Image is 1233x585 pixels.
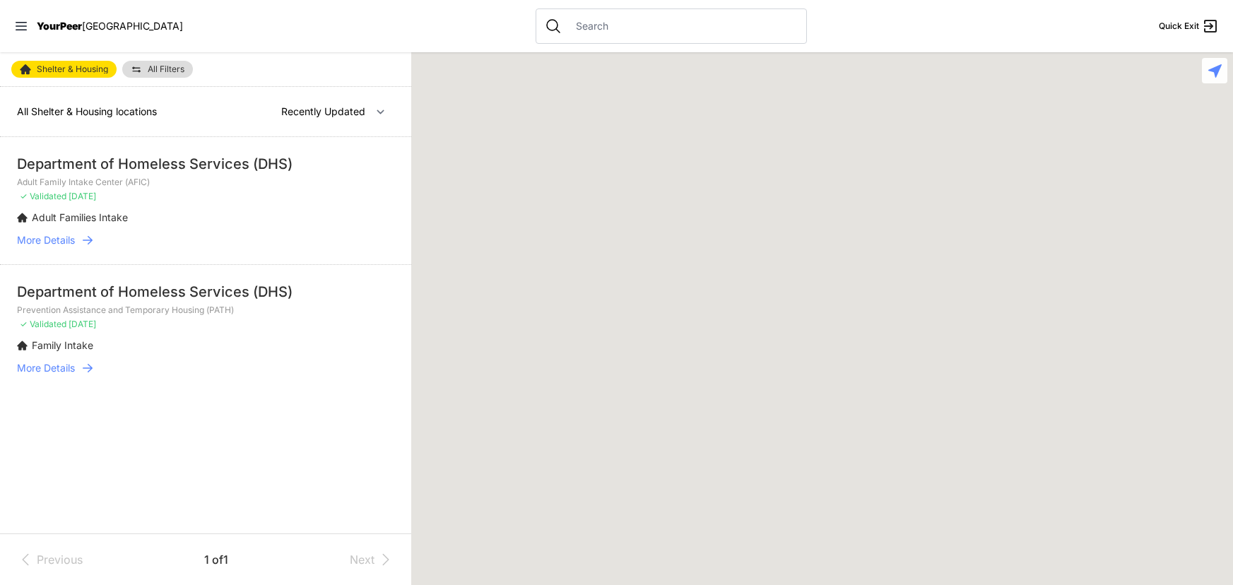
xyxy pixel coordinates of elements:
[20,319,66,329] span: ✓ Validated
[17,305,394,316] p: Prevention Assistance and Temporary Housing (PATH)
[11,61,117,78] a: Shelter & Housing
[17,233,394,247] a: More Details
[17,361,394,375] a: More Details
[212,552,223,567] span: of
[17,105,157,117] span: All Shelter & Housing locations
[223,552,228,567] span: 1
[32,339,93,351] span: Family Intake
[17,361,75,375] span: More Details
[1159,20,1199,32] span: Quick Exit
[69,191,96,201] span: [DATE]
[122,61,193,78] a: All Filters
[567,19,798,33] input: Search
[204,552,212,567] span: 1
[32,211,128,223] span: Adult Families Intake
[37,65,108,73] span: Shelter & Housing
[17,177,394,188] p: Adult Family Intake Center (AFIC)
[69,319,96,329] span: [DATE]
[1159,18,1219,35] a: Quick Exit
[350,551,374,568] span: Next
[37,20,82,32] span: YourPeer
[20,191,66,201] span: ✓ Validated
[148,65,184,73] span: All Filters
[37,22,183,30] a: YourPeer[GEOGRAPHIC_DATA]
[17,282,394,302] div: Department of Homeless Services (DHS)
[17,233,75,247] span: More Details
[37,551,83,568] span: Previous
[17,154,394,174] div: Department of Homeless Services (DHS)
[82,20,183,32] span: [GEOGRAPHIC_DATA]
